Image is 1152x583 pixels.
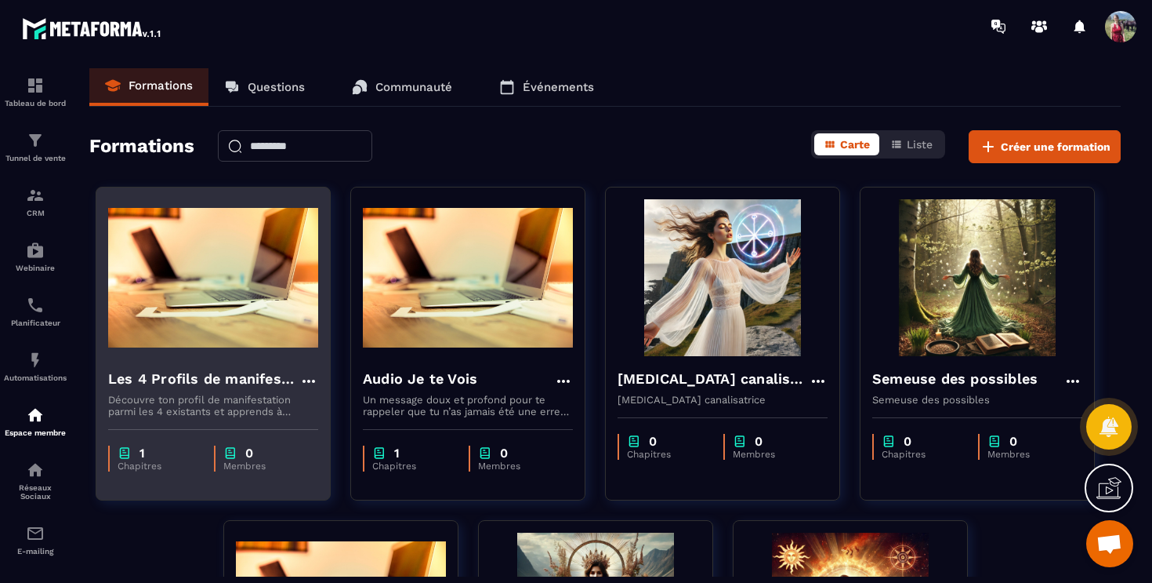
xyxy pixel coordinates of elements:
button: Créer une formation [969,130,1121,163]
a: formation-background[MEDICAL_DATA] canalisatrice[MEDICAL_DATA] canalisatricechapter0Chapitreschap... [605,187,860,520]
a: automationsautomationsWebinaire [4,229,67,284]
p: Membres [223,461,302,472]
img: formation [26,131,45,150]
p: Tunnel de vente [4,154,67,162]
a: automationsautomationsAutomatisations [4,339,67,394]
p: Chapitres [627,449,708,460]
img: automations [26,351,45,370]
img: chapter [223,446,237,461]
img: formation [26,76,45,95]
p: Automatisations [4,373,67,382]
img: chapter [478,446,492,461]
a: emailemailE-mailing [4,512,67,567]
p: Réseaux Sociaux [4,483,67,501]
a: formation-backgroundSemeuse des possiblesSemeuse des possibleschapter0Chapitreschapter0Membres [860,187,1114,520]
a: Événements [484,68,610,106]
p: E-mailing [4,547,67,556]
h4: Les 4 Profils de manifestation [108,368,299,390]
img: chapter [882,434,896,449]
a: Ouvrir le chat [1086,520,1133,567]
img: formation [26,186,45,205]
p: [MEDICAL_DATA] canalisatrice [618,394,828,406]
p: Membres [478,461,557,472]
img: chapter [987,434,1002,449]
p: 0 [245,446,253,461]
a: social-networksocial-networkRéseaux Sociaux [4,449,67,512]
a: automationsautomationsEspace membre [4,394,67,449]
p: 0 [649,434,657,449]
p: 0 [904,434,911,449]
img: formation-background [363,199,573,356]
a: Formations [89,68,208,106]
h4: [MEDICAL_DATA] canalisatrice [618,368,809,390]
p: Membres [987,449,1067,460]
img: scheduler [26,296,45,315]
img: social-network [26,461,45,479]
p: 0 [500,446,508,461]
p: 0 [755,434,763,449]
img: chapter [118,446,132,461]
img: automations [26,241,45,260]
p: CRM [4,209,67,217]
img: formation-background [108,199,318,356]
img: email [26,524,45,543]
img: chapter [627,434,641,449]
p: Chapitres [882,449,962,460]
p: Questions [248,80,305,94]
img: chapter [733,434,747,449]
p: Webinaire [4,264,67,272]
a: schedulerschedulerPlanificateur [4,284,67,339]
p: Événements [523,80,594,94]
p: Un message doux et profond pour te rappeler que tu n’as jamais été une erreur. Tu y trouveras un ... [363,394,573,417]
h4: Semeuse des possibles [872,368,1038,390]
a: formation-backgroundLes 4 Profils de manifestationDécouvre ton profil de manifestation parmi les ... [96,187,350,520]
a: Communauté [336,68,468,106]
a: Questions [208,68,321,106]
h4: Audio Je te Vois [363,368,477,390]
a: formationformationTunnel de vente [4,119,67,174]
h2: Formations [89,130,194,163]
span: Liste [907,138,933,151]
p: 1 [394,446,400,461]
p: Semeuse des possibles [872,394,1082,406]
img: chapter [372,446,386,461]
img: logo [22,14,163,42]
span: Carte [840,138,870,151]
p: Tableau de bord [4,99,67,107]
a: formationformationTableau de bord [4,64,67,119]
img: formation-background [872,199,1082,356]
button: Carte [814,133,879,155]
a: formationformationCRM [4,174,67,229]
span: Créer une formation [1001,139,1110,155]
p: Formations [129,78,193,93]
p: Espace membre [4,428,67,437]
p: Chapitres [118,461,198,472]
p: 0 [1009,434,1017,449]
p: 1 [139,446,145,461]
img: automations [26,406,45,424]
p: Chapitres [372,461,453,472]
img: formation-background [618,199,828,356]
p: Découvre ton profil de manifestation parmi les 4 existants et apprends à manifester ce que tu sou... [108,394,318,417]
button: Liste [881,133,942,155]
p: Communauté [375,80,452,94]
p: Planificateur [4,319,67,327]
a: formation-backgroundAudio Je te VoisUn message doux et profond pour te rappeler que tu n’as jamai... [350,187,605,520]
p: Membres [733,449,812,460]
